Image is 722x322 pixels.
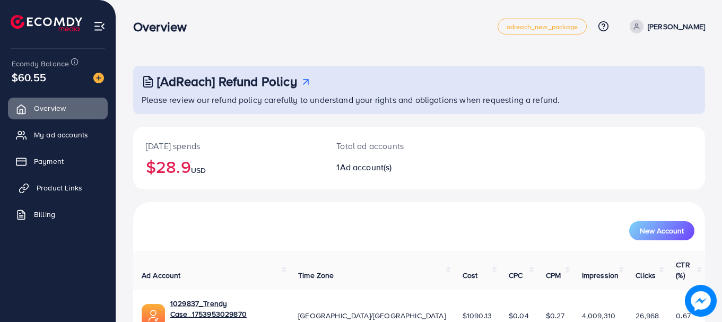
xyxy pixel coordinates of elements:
[463,310,492,321] span: $1090.13
[463,270,478,281] span: Cost
[509,270,523,281] span: CPC
[636,310,659,321] span: 26,968
[93,20,106,32] img: menu
[146,140,311,152] p: [DATE] spends
[546,270,561,281] span: CPM
[340,161,392,173] span: Ad account(s)
[37,182,82,193] span: Product Links
[685,285,717,317] img: image
[11,15,82,31] img: logo
[498,19,587,34] a: adreach_new_package
[336,162,454,172] h2: 1
[8,151,108,172] a: Payment
[507,23,578,30] span: adreach_new_package
[34,209,55,220] span: Billing
[546,310,565,321] span: $0.27
[133,19,195,34] h3: Overview
[34,103,66,114] span: Overview
[298,310,446,321] span: [GEOGRAPHIC_DATA]/[GEOGRAPHIC_DATA]
[298,270,334,281] span: Time Zone
[12,58,69,69] span: Ecomdy Balance
[8,177,108,198] a: Product Links
[582,310,615,321] span: 4,009,310
[8,204,108,225] a: Billing
[636,270,656,281] span: Clicks
[93,73,104,83] img: image
[640,227,684,234] span: New Account
[12,69,46,85] span: $60.55
[34,129,88,140] span: My ad accounts
[648,20,705,33] p: [PERSON_NAME]
[8,124,108,145] a: My ad accounts
[676,310,691,321] span: 0.67
[157,74,297,89] h3: [AdReach] Refund Policy
[34,156,64,167] span: Payment
[676,259,690,281] span: CTR (%)
[142,93,699,106] p: Please review our refund policy carefully to understand your rights and obligations when requesti...
[336,140,454,152] p: Total ad accounts
[142,270,181,281] span: Ad Account
[191,165,206,176] span: USD
[509,310,529,321] span: $0.04
[582,270,619,281] span: Impression
[146,156,311,177] h2: $28.9
[625,20,705,33] a: [PERSON_NAME]
[170,298,281,320] a: 1029837_Trendy Case_1753953029870
[629,221,694,240] button: New Account
[8,98,108,119] a: Overview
